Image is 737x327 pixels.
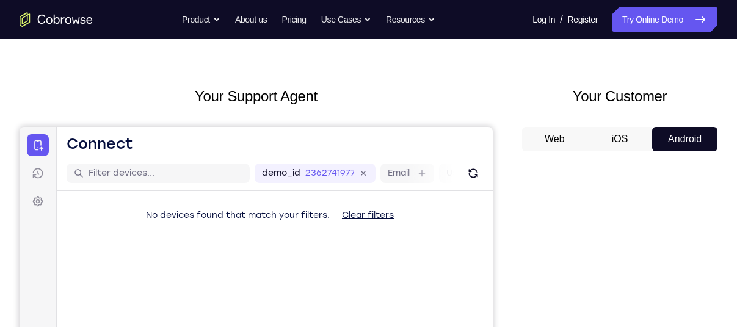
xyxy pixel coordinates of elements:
[560,12,562,27] span: /
[522,127,587,151] button: Web
[281,7,306,32] a: Pricing
[612,7,717,32] a: Try Online Demo
[568,7,598,32] a: Register
[313,76,384,101] button: Clear filters
[20,85,493,107] h2: Your Support Agent
[522,85,717,107] h2: Your Customer
[235,7,267,32] a: About us
[69,40,223,52] input: Filter devices...
[444,37,463,56] button: Refresh
[20,12,93,27] a: Go to the home page
[368,40,390,52] label: Email
[182,7,220,32] button: Product
[7,63,29,85] a: Settings
[532,7,555,32] a: Log In
[126,83,310,93] span: No devices found that match your filters.
[427,40,458,52] label: User ID
[7,35,29,57] a: Sessions
[652,127,717,151] button: Android
[47,7,114,27] h1: Connect
[386,7,435,32] button: Resources
[587,127,653,151] button: iOS
[242,40,281,52] label: demo_id
[7,7,29,29] a: Connect
[321,7,371,32] button: Use Cases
